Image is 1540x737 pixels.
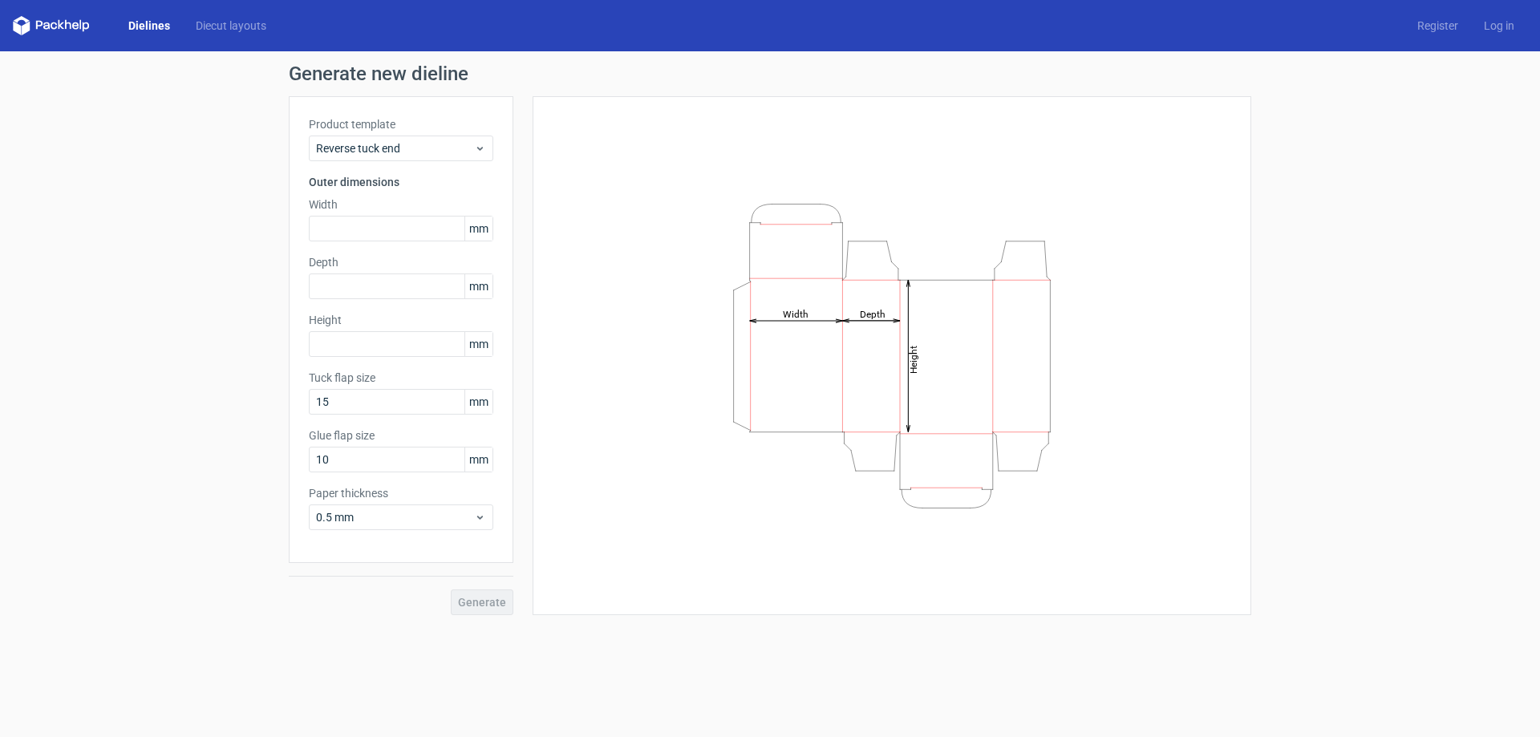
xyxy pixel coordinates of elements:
[1471,18,1527,34] a: Log in
[309,370,493,386] label: Tuck flap size
[464,447,492,472] span: mm
[908,345,919,373] tspan: Height
[464,274,492,298] span: mm
[316,509,474,525] span: 0.5 mm
[464,217,492,241] span: mm
[309,174,493,190] h3: Outer dimensions
[783,308,808,319] tspan: Width
[1404,18,1471,34] a: Register
[183,18,279,34] a: Diecut layouts
[860,308,885,319] tspan: Depth
[115,18,183,34] a: Dielines
[309,312,493,328] label: Height
[309,485,493,501] label: Paper thickness
[316,140,474,156] span: Reverse tuck end
[309,254,493,270] label: Depth
[309,427,493,443] label: Glue flap size
[289,64,1251,83] h1: Generate new dieline
[309,196,493,213] label: Width
[309,116,493,132] label: Product template
[464,390,492,414] span: mm
[464,332,492,356] span: mm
